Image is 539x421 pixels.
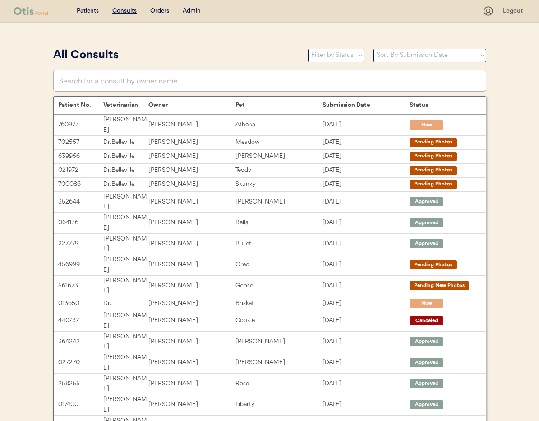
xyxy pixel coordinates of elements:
div: Oreo [235,259,322,270]
div: 258255 [58,379,103,389]
div: Pending Photos [414,153,452,160]
div: Goose [235,281,322,291]
div: [DATE] [322,337,410,347]
div: Pending Photos [414,180,452,188]
div: 700086 [58,179,103,190]
div: Dr. Belleville [103,151,148,162]
div: [PERSON_NAME] [148,137,235,148]
div: Dr. [103,298,148,309]
div: [PERSON_NAME] [148,120,235,130]
div: Athena [235,120,322,130]
div: [PERSON_NAME] [103,332,148,352]
div: [DATE] [322,151,410,162]
div: Teddy [235,165,322,176]
div: 440737 [58,315,103,326]
div: Bullet [235,239,322,249]
div: [DATE] [322,315,410,326]
div: [PERSON_NAME] [148,281,235,291]
div: [PERSON_NAME] [103,213,148,233]
div: [DATE] [322,239,410,249]
div: Orders [150,7,169,16]
div: [PERSON_NAME] [103,192,148,213]
div: Cookie [235,315,322,326]
div: 064136 [58,217,103,228]
div: [DATE] [322,357,410,368]
div: Liberty [235,399,322,410]
div: Logout [503,7,525,16]
div: [DATE] [322,197,410,207]
div: Pending Photos [414,261,452,269]
div: [DATE] [322,379,410,389]
div: [PERSON_NAME] [235,357,322,368]
div: 027270 [58,357,103,368]
div: Pet [235,102,322,109]
div: Veterinarian [103,102,148,109]
div: [PERSON_NAME] [235,337,322,347]
div: [PERSON_NAME] [235,197,322,207]
div: [PERSON_NAME] [103,254,148,275]
div: Skunky [235,179,322,190]
div: Owner [148,102,235,109]
div: 017400 [58,399,103,410]
div: Patient No. [58,102,103,109]
div: Patients [77,7,99,16]
div: 364242 [58,337,103,347]
div: [PERSON_NAME] [148,197,235,207]
div: [DATE] [322,259,410,270]
div: [PERSON_NAME] [148,298,235,309]
div: Canceled [414,317,439,325]
div: Brisket [235,298,322,309]
div: Approved [414,240,439,248]
div: 702557 [58,137,103,148]
u: Consults [112,8,137,14]
div: [PERSON_NAME] [148,259,235,270]
div: 639956 [58,151,103,162]
div: Submission Date [322,102,410,109]
div: Approved [414,219,439,227]
div: Approved [414,198,439,206]
div: [PERSON_NAME] [148,239,235,249]
div: 561673 [58,281,103,291]
div: [DATE] [322,179,410,190]
div: [DATE] [322,298,410,309]
div: [DATE] [322,137,410,148]
div: 227779 [58,239,103,249]
div: [DATE] [322,399,410,410]
div: Status [410,102,476,109]
div: [PERSON_NAME] [148,357,235,368]
div: [PERSON_NAME] [235,151,322,162]
div: New [414,121,439,129]
div: [PERSON_NAME] [103,276,148,296]
div: [DATE] [322,217,410,228]
div: 456999 [58,259,103,270]
div: Approved [414,359,439,367]
div: [DATE] [322,281,410,291]
div: All Consults [53,47,299,64]
div: [PERSON_NAME] [103,234,148,254]
div: 013650 [58,298,103,309]
div: Rose [235,379,322,389]
div: Meadow [235,137,322,148]
div: 352644 [58,197,103,207]
div: Admin [183,7,201,16]
div: [PERSON_NAME] [103,352,148,373]
div: [PERSON_NAME] [148,179,235,190]
div: Pending New Photos [414,282,465,290]
div: [PERSON_NAME] [103,310,148,331]
div: Bella [235,217,322,228]
div: Pending Photos [414,139,452,146]
div: Dr. Belleville [103,137,148,148]
div: [PERSON_NAME] [103,374,148,394]
div: [PERSON_NAME] [148,165,235,176]
input: Search for a consult by owner name [53,70,486,92]
div: [PERSON_NAME] [148,337,235,347]
div: [DATE] [322,120,410,130]
div: Approved [414,401,439,409]
div: [PERSON_NAME] [148,379,235,389]
div: 760973 [58,120,103,130]
div: Dr. Belleville [103,165,148,176]
div: [PERSON_NAME] [148,151,235,162]
div: [PERSON_NAME] [103,394,148,415]
div: 021972 [58,165,103,176]
div: [PERSON_NAME] [103,115,148,135]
